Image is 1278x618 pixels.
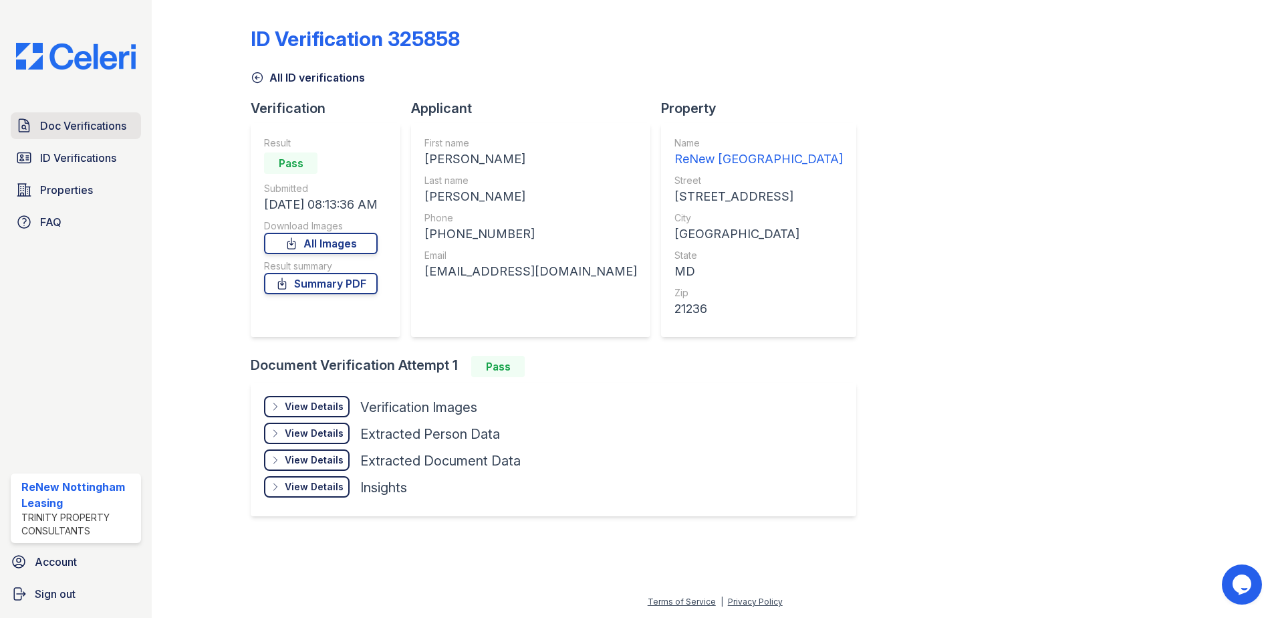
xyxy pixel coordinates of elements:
[40,182,93,198] span: Properties
[411,99,661,118] div: Applicant
[251,99,411,118] div: Verification
[11,209,141,235] a: FAQ
[11,144,141,171] a: ID Verifications
[5,548,146,575] a: Account
[1222,564,1265,605] iframe: chat widget
[285,480,344,494] div: View Details
[11,177,141,203] a: Properties
[285,427,344,440] div: View Details
[11,112,141,139] a: Doc Verifications
[674,225,843,243] div: [GEOGRAPHIC_DATA]
[424,187,637,206] div: [PERSON_NAME]
[40,214,61,230] span: FAQ
[424,174,637,187] div: Last name
[251,27,460,51] div: ID Verification 325858
[5,581,146,607] a: Sign out
[674,136,843,169] a: Name ReNew [GEOGRAPHIC_DATA]
[35,554,77,570] span: Account
[264,260,378,273] div: Result summary
[40,118,126,134] span: Doc Verifications
[471,356,525,377] div: Pass
[264,136,378,150] div: Result
[674,211,843,225] div: City
[360,478,407,497] div: Insights
[661,99,867,118] div: Property
[424,211,637,225] div: Phone
[264,182,378,195] div: Submitted
[424,249,637,262] div: Email
[424,225,637,243] div: [PHONE_NUMBER]
[674,174,843,187] div: Street
[264,152,317,174] div: Pass
[285,400,344,413] div: View Details
[264,273,378,294] a: Summary PDF
[674,249,843,262] div: State
[424,262,637,281] div: [EMAIL_ADDRESS][DOMAIN_NAME]
[264,195,378,214] div: [DATE] 08:13:36 AM
[424,136,637,150] div: First name
[674,286,843,300] div: Zip
[360,425,500,443] div: Extracted Person Data
[648,597,716,607] a: Terms of Service
[728,597,783,607] a: Privacy Policy
[35,586,76,602] span: Sign out
[360,398,477,417] div: Verification Images
[251,356,867,377] div: Document Verification Attempt 1
[424,150,637,169] div: [PERSON_NAME]
[40,150,116,166] span: ID Verifications
[721,597,723,607] div: |
[674,187,843,206] div: [STREET_ADDRESS]
[360,451,521,470] div: Extracted Document Data
[264,233,378,254] a: All Images
[674,300,843,318] div: 21236
[21,479,136,511] div: ReNew Nottingham Leasing
[251,70,365,86] a: All ID verifications
[674,136,843,150] div: Name
[674,262,843,281] div: MD
[674,150,843,169] div: ReNew [GEOGRAPHIC_DATA]
[5,43,146,70] img: CE_Logo_Blue-a8612792a0a2168367f1c8372b55b34899dd931a85d93a1a3d3e32e68fde9ad4.png
[21,511,136,538] div: Trinity Property Consultants
[285,453,344,467] div: View Details
[264,219,378,233] div: Download Images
